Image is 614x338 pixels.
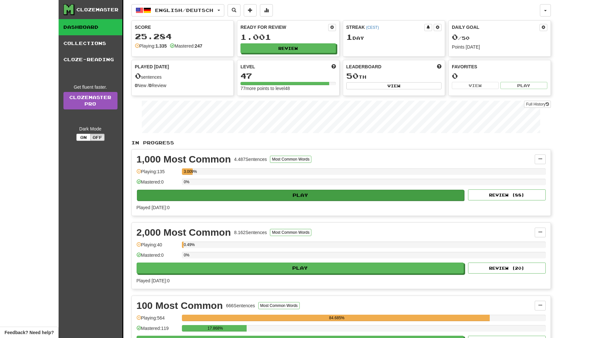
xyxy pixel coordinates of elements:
[240,85,336,92] div: 77 more points to level 48
[149,83,151,88] strong: 0
[155,7,213,13] span: English / Deutsch
[244,4,257,17] button: Add sentence to collection
[135,24,230,30] div: Score
[258,302,300,309] button: Most Common Words
[135,83,138,88] strong: 0
[137,190,464,201] button: Play
[270,229,311,236] button: Most Common Words
[63,126,117,132] div: Dark Mode
[135,72,230,80] div: sentences
[468,189,546,200] button: Review (88)
[240,33,336,41] div: 1.001
[228,4,240,17] button: Search sentences
[500,82,547,89] button: Play
[131,4,224,17] button: English/Deutsch
[137,154,231,164] div: 1,000 Most Common
[240,72,336,80] div: 47
[234,156,267,163] div: 4.487 Sentences
[59,35,122,51] a: Collections
[63,84,117,90] div: Get fluent faster.
[135,82,230,89] div: New / Review
[524,101,551,108] button: Full History
[240,63,255,70] span: Level
[135,63,169,70] span: Played [DATE]
[131,140,551,146] p: In Progress
[437,63,441,70] span: This week in points, UTC
[63,92,117,109] a: ClozemasterPro
[137,263,464,274] button: Play
[155,43,167,49] strong: 1.335
[135,71,141,80] span: 0
[240,43,336,53] button: Review
[5,329,54,336] span: Open feedback widget
[346,33,442,41] div: Day
[170,43,202,49] div: Mastered:
[137,278,170,283] span: Played [DATE]: 0
[226,302,255,309] div: 666 Sentences
[452,63,547,70] div: Favorites
[366,25,379,30] a: (CEST)
[270,156,311,163] button: Most Common Words
[346,24,425,30] div: Streak
[135,32,230,40] div: 25.284
[468,263,546,274] button: Review (20)
[346,63,382,70] span: Leaderboard
[452,32,458,41] span: 0
[331,63,336,70] span: Score more points to level up
[195,43,202,49] strong: 247
[90,134,105,141] button: Off
[137,315,179,325] div: Playing: 564
[452,82,499,89] button: View
[137,242,179,252] div: Playing: 40
[452,24,540,31] div: Daily Goal
[59,19,122,35] a: Dashboard
[452,72,547,80] div: 0
[137,325,179,336] div: Mastered: 119
[137,228,231,237] div: 2,000 Most Common
[184,325,247,332] div: 17.868%
[452,44,547,50] div: Points [DATE]
[76,134,91,141] button: On
[184,315,490,321] div: 84.685%
[137,205,170,210] span: Played [DATE]: 0
[346,32,352,41] span: 1
[135,43,167,49] div: Playing:
[346,72,442,80] div: th
[137,252,179,263] div: Mastered: 0
[137,168,179,179] div: Playing: 135
[59,51,122,68] a: Cloze-Reading
[260,4,273,17] button: More stats
[240,24,328,30] div: Ready for Review
[346,71,359,80] span: 50
[184,168,193,175] div: 3.009%
[234,229,267,236] div: 8.162 Sentences
[346,82,442,89] button: View
[137,179,179,189] div: Mastered: 0
[137,301,223,310] div: 100 Most Common
[452,35,470,41] span: / 50
[76,6,118,13] div: Clozemaster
